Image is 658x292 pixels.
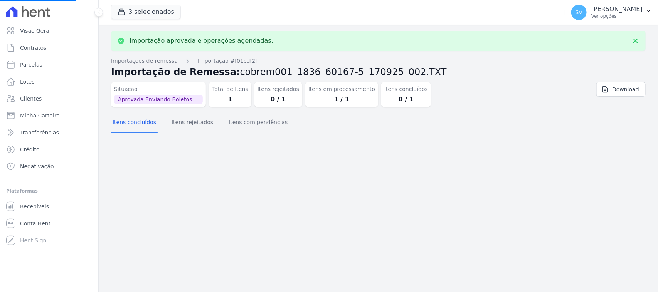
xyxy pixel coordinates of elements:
a: Importações de remessa [111,57,178,65]
span: SV [576,10,582,15]
a: Crédito [3,142,95,157]
nav: Breadcrumb [111,57,646,65]
span: Recebíveis [20,203,49,210]
a: Clientes [3,91,95,106]
a: Minha Carteira [3,108,95,123]
a: Parcelas [3,57,95,72]
button: Itens concluídos [111,113,158,133]
span: Parcelas [20,61,42,69]
a: Contratos [3,40,95,55]
p: [PERSON_NAME] [591,5,643,13]
span: Visão Geral [20,27,51,35]
a: Conta Hent [3,216,95,231]
dt: Situação [114,85,203,93]
span: cobrem001_1836_60167-5_170925_002.TXT [240,67,447,77]
a: Negativação [3,159,95,174]
span: Clientes [20,95,42,102]
span: Aprovada Enviando Boletos ... [114,95,203,104]
dt: Total de Itens [212,85,248,93]
p: Ver opções [591,13,643,19]
dt: Itens concluídos [384,85,428,93]
dd: 0 / 1 [384,95,428,104]
button: SV [PERSON_NAME] Ver opções [565,2,658,23]
button: Itens rejeitados [170,113,215,133]
a: Download [596,82,646,97]
a: Transferências [3,125,95,140]
a: Recebíveis [3,199,95,214]
a: Importação #f01cdf2f [198,57,257,65]
button: 3 selecionados [111,5,181,19]
dd: 1 [212,95,248,104]
span: Negativação [20,163,54,170]
span: Minha Carteira [20,112,60,119]
span: Contratos [20,44,46,52]
button: Itens com pendências [227,113,289,133]
span: Transferências [20,129,59,136]
h2: Importação de Remessa: [111,65,646,79]
div: Plataformas [6,186,92,196]
a: Visão Geral [3,23,95,39]
dt: Itens em processamento [308,85,375,93]
span: Crédito [20,146,40,153]
p: Importação aprovada e operações agendadas. [130,37,273,45]
dd: 0 / 1 [257,95,299,104]
a: Lotes [3,74,95,89]
span: Conta Hent [20,220,50,227]
dt: Itens rejeitados [257,85,299,93]
dd: 1 / 1 [308,95,375,104]
span: Lotes [20,78,35,86]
